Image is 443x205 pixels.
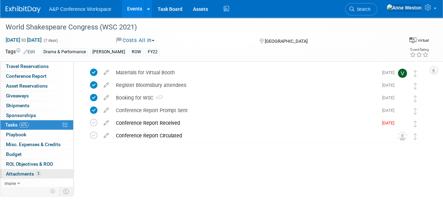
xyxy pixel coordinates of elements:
span: [GEOGRAPHIC_DATA] [264,39,307,44]
div: World Shakespeare Congress (WSC 2021) [3,21,393,34]
div: Event Format [409,36,429,43]
span: [DATE] [382,95,398,100]
div: Drama & Performance [41,48,88,56]
span: Giveaways [6,93,29,98]
span: Budget [6,151,22,157]
img: ExhibitDay [6,6,41,13]
a: edit [100,107,112,114]
i: Move task [414,70,417,77]
span: Conference Report [6,73,47,79]
img: Anne Weston [398,107,407,116]
img: Anne Weston [398,119,407,128]
i: Move task [414,133,417,140]
span: (7 days) [43,38,58,43]
td: Tags [5,48,35,56]
a: edit [100,132,112,139]
a: Search [345,3,377,15]
a: edit [100,120,112,126]
a: more [0,179,73,188]
span: [DATE] [382,121,398,125]
div: Conference Report Prompt Sent [112,104,378,116]
a: Conference Report [0,71,73,81]
span: Shipments [6,103,29,108]
div: Conference Report Received [112,117,378,129]
div: Event Format [367,36,429,47]
div: Materials for Virtual Booth [112,67,378,78]
img: Vivien Quick [398,69,407,78]
div: FY22 [146,48,160,56]
a: ROI, Objectives & ROO [0,159,73,169]
span: Tasks [5,122,29,128]
a: Edit [23,49,35,54]
span: Playbook [6,132,26,137]
td: Personalize Event Tab Strip [47,187,59,196]
span: Search [354,7,371,12]
a: Playbook [0,130,73,139]
a: Tasks67% [0,120,73,130]
div: ROW [130,48,143,56]
a: Budget [0,150,73,159]
img: Unassigned [398,132,407,141]
img: Format-Virtual.png [409,37,416,43]
span: ROI, Objectives & ROO [6,161,53,167]
div: Register Bloomsbury attendees [112,79,378,91]
i: Move task [414,95,417,102]
a: Misc. Expenses & Credits [0,140,73,149]
img: Anne Weston [386,4,422,12]
i: Move task [414,108,417,115]
i: Move task [414,121,417,127]
a: Travel Reservations [0,62,73,71]
span: to [20,37,27,43]
span: 3 [36,171,41,176]
span: Travel Reservations [6,63,49,69]
img: Anne Weston [398,81,407,90]
div: [PERSON_NAME] [90,48,127,56]
a: Giveaways [0,91,73,101]
td: Toggle Event Tabs [59,187,74,196]
span: Misc. Expenses & Credits [6,142,61,147]
img: Anne Weston [398,94,407,103]
div: Virtual [417,38,429,43]
span: [DATE] [382,83,398,88]
a: edit [100,69,112,76]
span: A&P Conference Workspace [49,6,111,12]
a: Sponsorships [0,111,73,120]
span: [DATE] [382,70,398,75]
a: Shipments [0,101,73,110]
span: [DATE] [DATE] [5,37,42,43]
button: Costs All In [114,37,157,44]
span: [DATE] [382,108,398,113]
a: edit [100,82,112,88]
a: edit [100,95,112,101]
a: Asset Reservations [0,81,73,91]
span: more [5,180,16,186]
a: Attachments3 [0,169,73,179]
span: Asset Reservations [6,83,48,89]
i: Move task [414,83,417,89]
div: Conference Report Circulated [112,130,384,142]
div: Booking for WSC [112,92,378,104]
span: Attachments [6,171,41,177]
span: 1 [153,96,162,101]
span: Sponsorships [6,112,36,118]
span: 67% [19,122,29,128]
div: Event Rating [410,48,429,52]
